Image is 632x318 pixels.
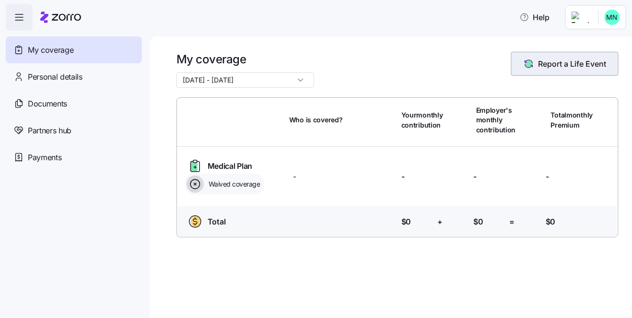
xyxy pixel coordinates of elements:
span: Who is covered? [289,115,343,125]
button: Help [512,8,558,27]
img: b0ee0d05d7ad5b312d7e0d752ccfd4ca [605,10,620,25]
span: Employer's monthly contribution [476,106,516,135]
span: - [401,171,405,183]
span: Your monthly contribution [401,110,443,130]
a: Partners hub [6,117,142,144]
a: Documents [6,90,142,117]
a: Payments [6,144,142,171]
span: Personal details [28,71,82,83]
span: Waived coverage [206,179,260,189]
span: - [474,171,477,183]
span: Report a Life Event [538,58,607,70]
span: Total monthly Premium [551,110,593,130]
span: Documents [28,98,67,110]
span: - [293,171,296,183]
span: $0 [474,216,483,228]
span: Payments [28,152,61,164]
span: - [546,171,549,183]
span: Medical Plan [208,160,252,172]
h1: My coverage [176,52,314,67]
span: Partners hub [28,125,71,137]
span: $0 [401,216,411,228]
span: Help [520,12,550,23]
span: My coverage [28,44,73,56]
span: $0 [546,216,555,228]
a: Personal details [6,63,142,90]
button: Report a Life Event [511,52,619,76]
span: Total [208,216,225,228]
span: + [437,216,443,228]
a: My coverage [6,36,142,63]
img: Employer logo [572,12,591,23]
span: = [510,216,515,228]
